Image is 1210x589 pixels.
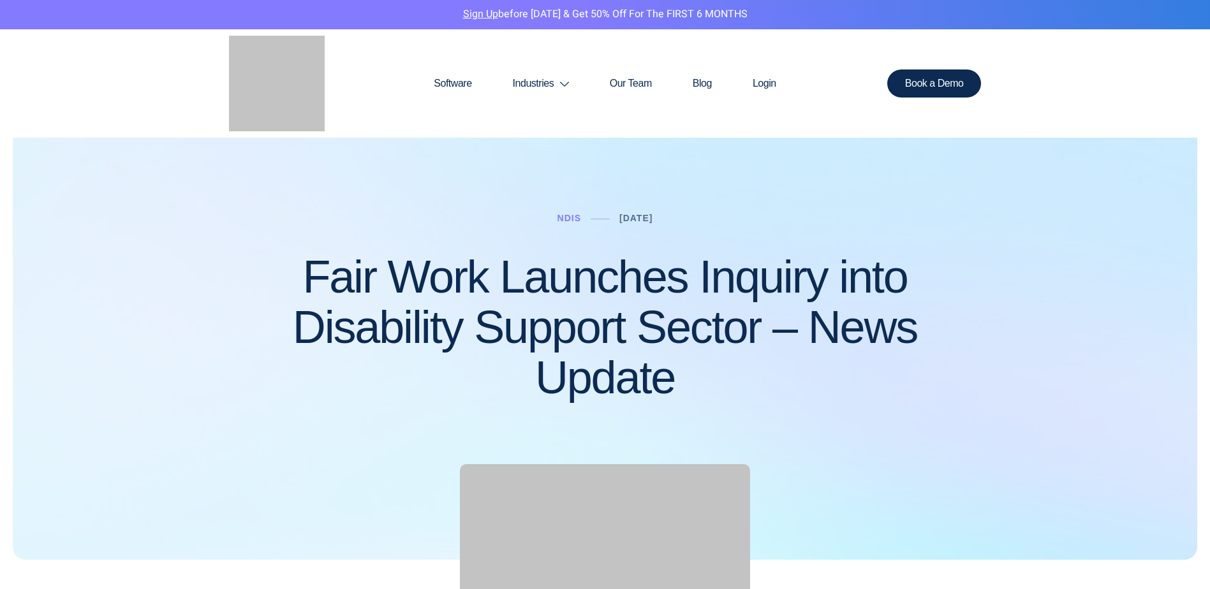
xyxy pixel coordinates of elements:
a: Our Team [589,53,672,114]
h1: Fair Work Launches Inquiry into Disability Support Sector – News Update [229,252,982,404]
p: before [DATE] & Get 50% Off for the FIRST 6 MONTHS [10,6,1200,23]
a: Sign Up [463,6,498,22]
a: Book a Demo [887,69,982,98]
a: [DATE] [619,213,653,223]
a: NDIS [557,213,581,223]
a: Blog [672,53,732,114]
a: Industries [492,53,589,114]
a: Software [413,53,492,114]
span: Book a Demo [905,78,964,89]
a: Login [732,53,797,114]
